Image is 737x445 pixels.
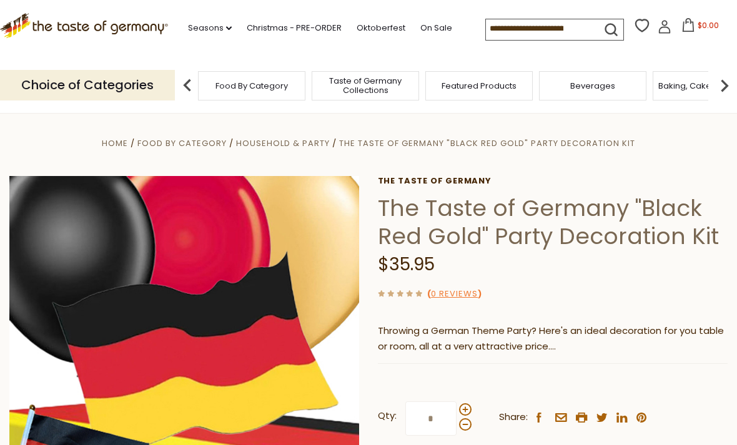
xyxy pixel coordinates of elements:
input: Qty: [405,401,457,436]
span: $35.95 [378,252,435,276]
a: 0 Reviews [431,288,478,301]
h1: The Taste of Germany "Black Red Gold" Party Decoration Kit [378,194,728,250]
button: $0.00 [674,18,727,37]
a: Oktoberfest [357,21,405,35]
a: Household & Party [236,137,330,149]
a: Taste of Germany Collections [315,76,415,95]
strong: Qty: [378,408,397,424]
a: The Taste of Germany [378,176,728,186]
img: previous arrow [175,73,200,98]
a: Home [102,137,128,149]
a: Christmas - PRE-ORDER [247,21,342,35]
p: Throwing a German Theme Party? Here's an ideal decoration for you table or room, all at a very at... [378,323,728,355]
span: $0.00 [698,20,719,31]
a: The Taste of Germany "Black Red Gold" Party Decoration Kit [339,137,635,149]
a: Featured Products [442,81,517,90]
a: On Sale [420,21,452,35]
a: Food By Category [137,137,227,149]
img: next arrow [712,73,737,98]
a: Food By Category [215,81,288,90]
a: Beverages [570,81,615,90]
span: Share: [499,409,528,425]
a: Seasons [188,21,232,35]
span: ( ) [427,288,482,300]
